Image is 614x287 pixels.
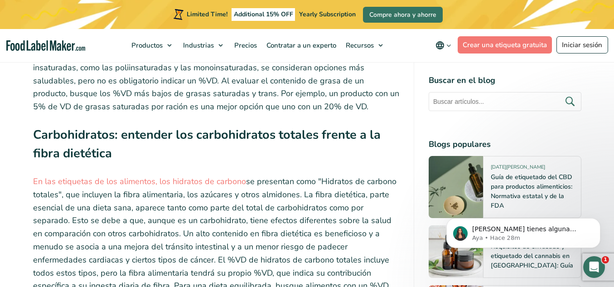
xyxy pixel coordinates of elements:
span: [DATE][PERSON_NAME] [491,164,545,174]
h4: Blogs populares [429,138,581,151]
a: Contratar a un experto [262,29,339,62]
span: Contratar a un experto [264,41,337,50]
a: Iniciar sesión [556,36,608,54]
a: Productos [127,29,176,62]
strong: Carbohidratos: entender los carbohidratos totales frente a la fibra dietética [33,126,381,162]
a: Recursos [341,29,387,62]
a: Precios [230,29,260,62]
span: Productos [129,41,164,50]
span: Industrias [180,41,215,50]
a: Guía de etiquetado del CBD para productos alimenticios: Normativa estatal y de la FDA [491,173,572,210]
span: Yearly Subscription [299,10,356,19]
span: Limited Time! [187,10,227,19]
span: Precios [232,41,258,50]
input: Buscar artículos... [429,92,581,111]
a: Compre ahora y ahorre [363,7,443,23]
span: Recursos [343,41,375,50]
a: En las etiquetas de los alimentos, los hidratos de carbono [33,176,246,187]
iframe: Intercom notifications mensaje [433,199,614,263]
a: Crear una etiqueta gratuita [458,36,552,54]
span: 1 [602,256,609,263]
a: Industrias [179,29,227,62]
iframe: Intercom live chat [583,256,605,278]
span: Additional 15% OFF [232,8,295,21]
h4: Buscar en el blog [429,74,581,87]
